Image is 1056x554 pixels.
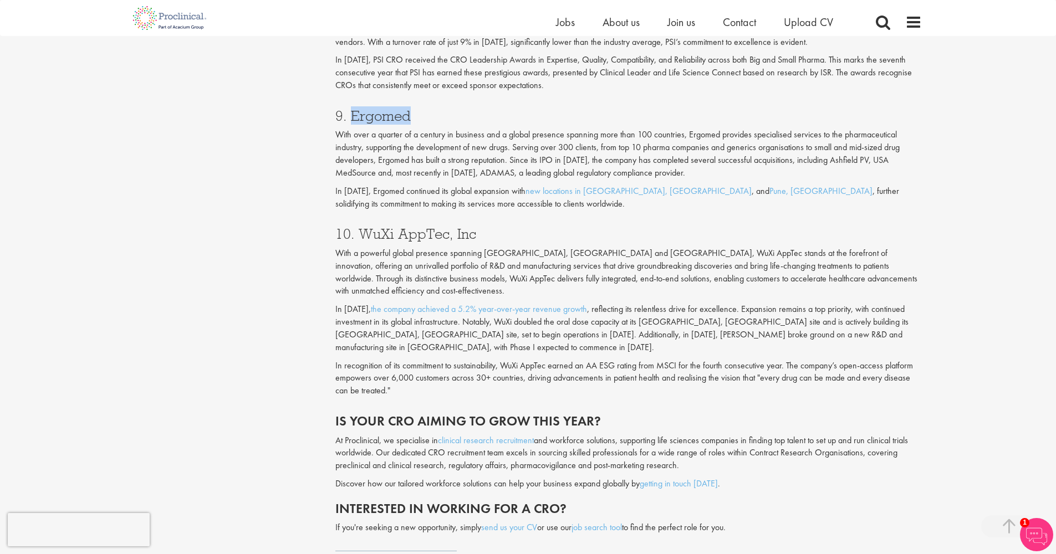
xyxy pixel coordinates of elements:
[335,247,922,297] p: With a powerful global presence spanning [GEOGRAPHIC_DATA], [GEOGRAPHIC_DATA] and [GEOGRAPHIC_DAT...
[335,54,922,92] p: In [DATE], PSI CRO received the CRO Leadership Awards in Expertise, Quality, Compatibility, and R...
[667,15,695,29] a: Join us
[371,303,587,315] a: the company achieved a 5.2% year-over-year revenue growth
[769,185,873,197] a: Pune, [GEOGRAPHIC_DATA]
[335,129,922,179] p: With over a quarter of a century in business and a global presence spanning more than 100 countri...
[1020,518,1053,551] img: Chatbot
[640,478,718,489] a: getting in touch [DATE]
[8,513,150,546] iframe: reCAPTCHA
[1020,518,1029,527] span: 1
[723,15,756,29] a: Contact
[335,303,922,353] p: In [DATE], , reflecting its relentless drive for excellence. Expansion remains a top priority, wi...
[335,521,922,534] p: If you're seeking a new opportunity, simply or use our to find the perfect role for you.
[335,414,922,428] h2: Is your CRO aiming to grow this year?
[572,521,622,533] a: job search tool
[335,185,922,211] p: In [DATE], Ergomed continued its global expansion with , and , further solidifying its commitment...
[335,109,922,123] h3: 9. Ergomed
[335,434,922,473] p: At Proclinical, we specialise in and workforce solutions, supporting life sciences companies in f...
[335,360,922,398] p: In recognition of its commitment to sustainability, WuXi AppTec earned an AA ESG rating from MSCI...
[438,434,534,446] a: clinical research recruitment
[784,15,833,29] a: Upload CV
[335,501,922,516] h2: Interested in working for a CRO?
[481,521,537,533] a: send us your CV
[556,15,575,29] a: Jobs
[335,227,922,241] h3: 10. WuXi AppTec, Inc
[335,478,922,490] p: Discover how our tailored workforce solutions can help your business expand globally by .
[526,185,752,197] a: new locations in [GEOGRAPHIC_DATA], [GEOGRAPHIC_DATA]
[603,15,640,29] a: About us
